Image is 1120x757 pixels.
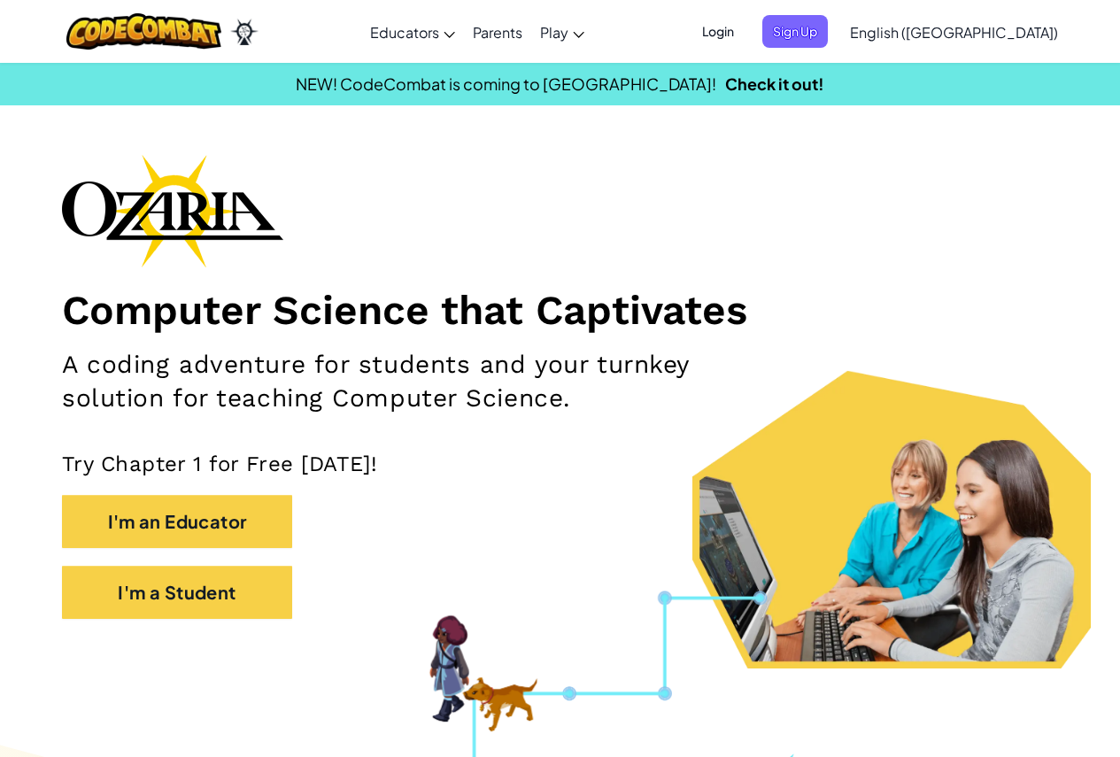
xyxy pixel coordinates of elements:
[691,15,745,48] button: Login
[62,451,1058,477] p: Try Chapter 1 for Free [DATE]!
[66,13,221,50] img: CodeCombat logo
[850,23,1058,42] span: English ([GEOGRAPHIC_DATA])
[296,73,716,94] span: NEW! CodeCombat is coming to [GEOGRAPHIC_DATA]!
[725,73,824,94] a: Check it out!
[62,285,1058,335] h1: Computer Science that Captivates
[230,19,259,45] img: Ozaria
[62,495,292,548] button: I'm an Educator
[62,348,730,415] h2: A coding adventure for students and your turnkey solution for teaching Computer Science.
[361,8,464,56] a: Educators
[540,23,568,42] span: Play
[464,8,531,56] a: Parents
[531,8,593,56] a: Play
[62,154,283,267] img: Ozaria branding logo
[841,8,1067,56] a: English ([GEOGRAPHIC_DATA])
[762,15,828,48] button: Sign Up
[62,566,292,619] button: I'm a Student
[370,23,439,42] span: Educators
